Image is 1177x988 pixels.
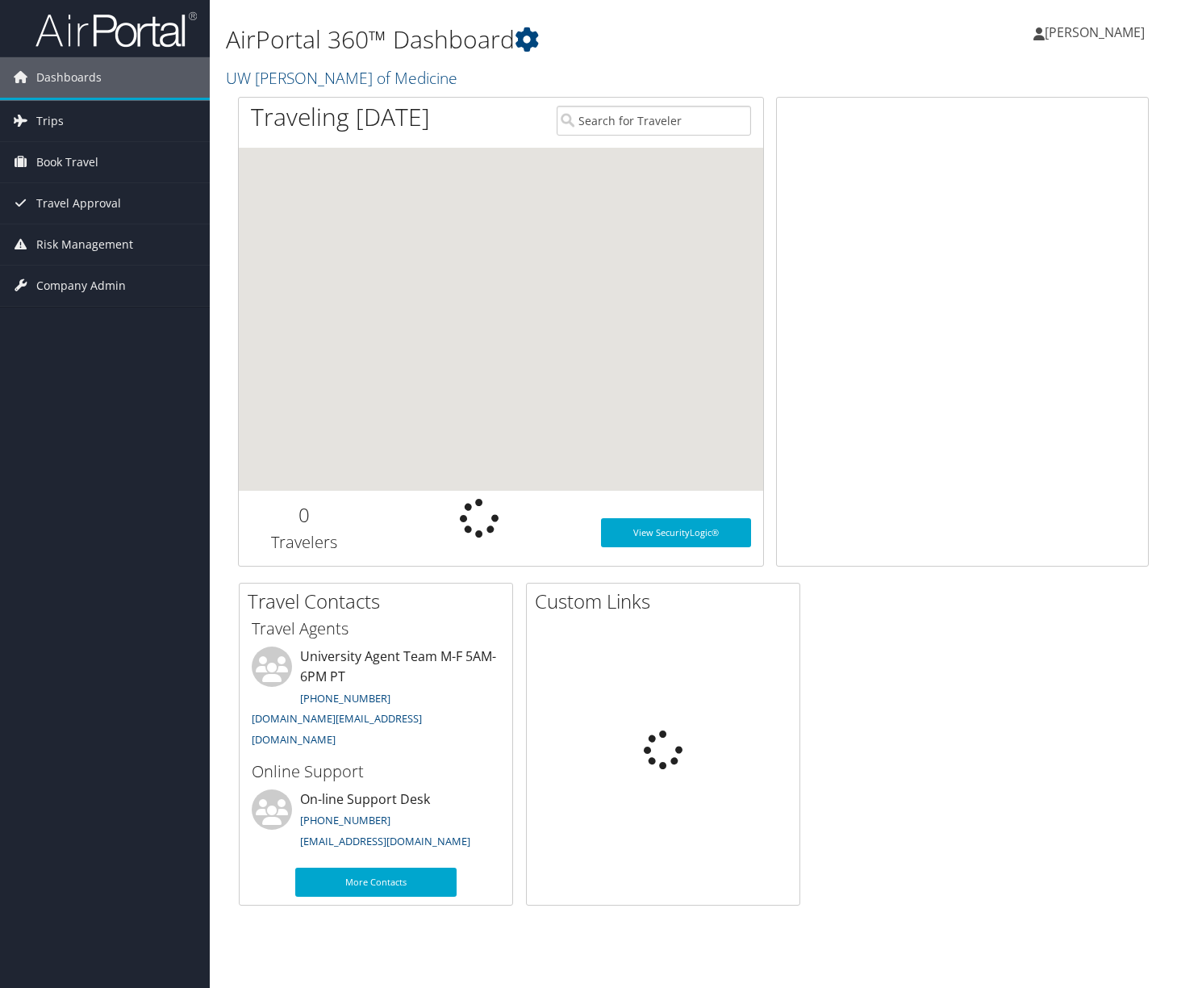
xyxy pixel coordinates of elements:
h1: Traveling [DATE] [251,100,430,134]
a: [EMAIL_ADDRESS][DOMAIN_NAME] [300,834,470,848]
a: More Contacts [295,868,457,897]
h2: 0 [251,501,358,529]
h3: Travel Agents [252,617,500,640]
span: Dashboards [36,57,102,98]
span: Trips [36,101,64,141]
h1: AirPortal 360™ Dashboard [226,23,849,57]
h3: Online Support [252,760,500,783]
h2: Custom Links [535,588,799,615]
a: View SecurityLogic® [601,518,752,547]
span: Travel Approval [36,183,121,224]
input: Search for Traveler [557,106,751,136]
span: [PERSON_NAME] [1045,23,1145,41]
span: Book Travel [36,142,98,182]
h3: Travelers [251,531,358,554]
a: [DOMAIN_NAME][EMAIL_ADDRESS][DOMAIN_NAME] [252,711,422,747]
h2: Travel Contacts [248,588,512,615]
span: Company Admin [36,266,126,306]
li: On-line Support Desk [244,789,508,856]
a: [PHONE_NUMBER] [300,691,390,705]
img: airportal-logo.png [35,10,197,48]
li: University Agent Team M-F 5AM-6PM PT [244,647,508,754]
a: UW [PERSON_NAME] of Medicine [226,67,461,89]
span: Risk Management [36,224,133,265]
a: [PHONE_NUMBER] [300,813,390,827]
a: [PERSON_NAME] [1033,8,1161,57]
